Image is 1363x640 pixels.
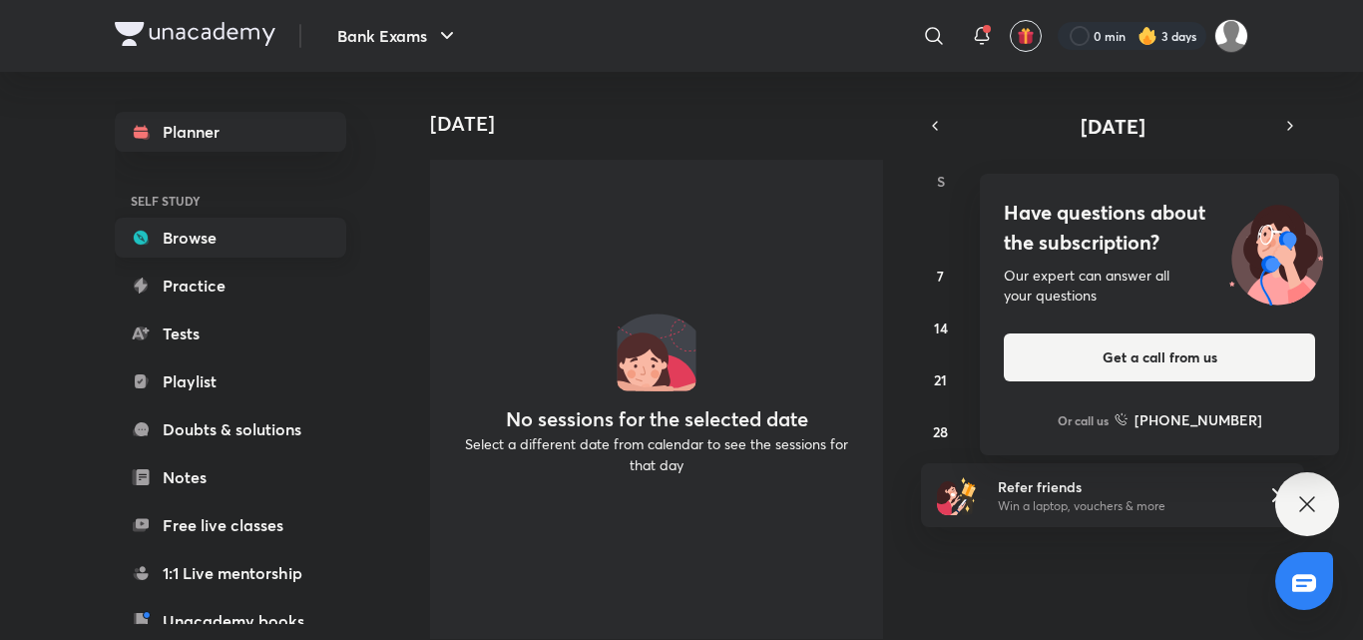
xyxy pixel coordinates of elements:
[325,16,471,56] button: Bank Exams
[933,422,948,441] abbr: September 28, 2025
[934,370,947,389] abbr: September 21, 2025
[925,415,957,447] button: September 28, 2025
[925,312,957,343] button: September 14, 2025
[993,172,1005,191] abbr: Monday
[115,218,346,258] a: Browse
[617,312,696,391] img: No events
[115,457,346,497] a: Notes
[115,505,346,545] a: Free live classes
[1137,26,1157,46] img: streak
[1165,172,1173,191] abbr: Thursday
[1058,411,1109,429] p: Or call us
[1004,198,1315,258] h4: Have questions about the subscription?
[1010,20,1042,52] button: avatar
[1052,172,1060,191] abbr: Tuesday
[925,260,957,292] button: September 7, 2025
[430,112,899,136] h4: [DATE]
[1081,113,1145,140] span: [DATE]
[115,553,346,593] a: 1:1 Live mentorship
[1115,409,1262,430] a: [PHONE_NUMBER]
[1223,172,1231,191] abbr: Friday
[115,361,346,401] a: Playlist
[1135,409,1262,430] h6: [PHONE_NUMBER]
[115,184,346,218] h6: SELF STUDY
[1214,19,1248,53] img: Anjali
[1004,333,1315,381] button: Get a call from us
[1108,172,1122,191] abbr: Wednesday
[937,267,944,286] abbr: September 7, 2025
[506,407,808,431] h4: No sessions for the selected date
[998,476,1243,497] h6: Refer friends
[925,363,957,395] button: September 21, 2025
[115,314,346,353] a: Tests
[115,266,346,306] a: Practice
[454,433,859,475] p: Select a different date from calendar to see the sessions for that day
[115,409,346,449] a: Doubts & solutions
[1213,198,1339,306] img: ttu_illustration_new.svg
[1004,266,1315,306] div: Our expert can answer all your questions
[934,319,948,337] abbr: September 14, 2025
[1017,27,1035,45] img: avatar
[115,22,275,51] a: Company Logo
[937,475,977,515] img: referral
[998,497,1243,515] p: Win a laptop, vouchers & more
[949,112,1276,140] button: [DATE]
[115,22,275,46] img: Company Logo
[1280,172,1288,191] abbr: Saturday
[937,172,945,191] abbr: Sunday
[115,112,346,152] a: Planner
